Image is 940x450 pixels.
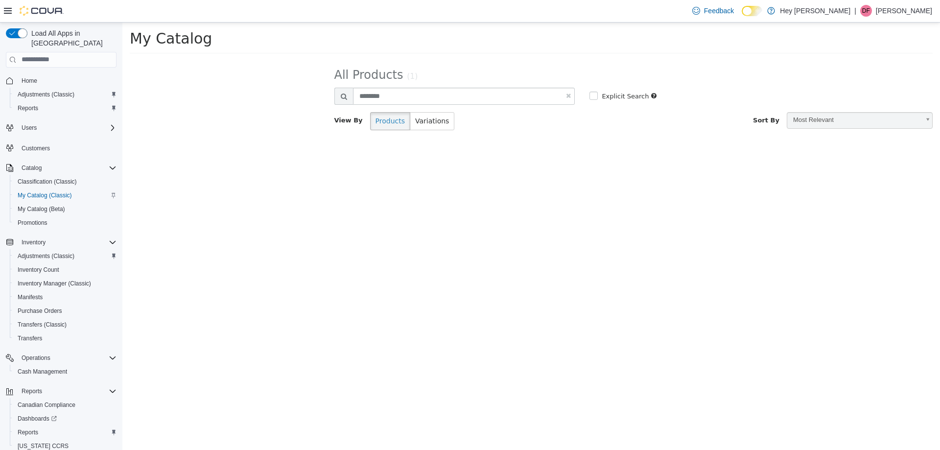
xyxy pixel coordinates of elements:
[860,5,872,17] div: Dawna Fuller
[18,321,67,329] span: Transfers (Classic)
[10,365,120,379] button: Cash Management
[742,6,762,16] input: Dark Mode
[2,73,120,88] button: Home
[10,277,120,290] button: Inventory Manager (Classic)
[631,94,657,101] span: Sort By
[18,334,42,342] span: Transfers
[2,121,120,135] button: Users
[18,415,57,423] span: Dashboards
[14,264,117,276] span: Inventory Count
[22,354,50,362] span: Operations
[14,332,117,344] span: Transfers
[18,442,69,450] span: [US_STATE] CCRS
[10,88,120,101] button: Adjustments (Classic)
[22,164,42,172] span: Catalog
[854,5,856,17] p: |
[22,77,37,85] span: Home
[10,249,120,263] button: Adjustments (Classic)
[10,304,120,318] button: Purchase Orders
[284,49,295,58] small: (1)
[14,102,42,114] a: Reports
[10,398,120,412] button: Canadian Compliance
[22,144,50,152] span: Customers
[18,142,54,154] a: Customers
[18,91,74,98] span: Adjustments (Classic)
[18,307,62,315] span: Purchase Orders
[18,252,74,260] span: Adjustments (Classic)
[18,104,38,112] span: Reports
[18,75,41,87] a: Home
[18,352,54,364] button: Operations
[14,89,117,100] span: Adjustments (Classic)
[22,124,37,132] span: Users
[212,94,240,101] span: View By
[27,28,117,48] span: Load All Apps in [GEOGRAPHIC_DATA]
[18,237,117,248] span: Inventory
[14,189,117,201] span: My Catalog (Classic)
[18,219,47,227] span: Promotions
[14,291,47,303] a: Manifests
[780,5,850,17] p: Hey [PERSON_NAME]
[14,426,42,438] a: Reports
[18,162,46,174] button: Catalog
[7,7,90,24] span: My Catalog
[18,428,38,436] span: Reports
[2,236,120,249] button: Inventory
[2,384,120,398] button: Reports
[14,102,117,114] span: Reports
[10,412,120,426] a: Dashboards
[14,278,95,289] a: Inventory Manager (Classic)
[10,290,120,304] button: Manifests
[14,291,117,303] span: Manifests
[18,280,91,287] span: Inventory Manager (Classic)
[14,319,70,331] a: Transfers (Classic)
[10,175,120,189] button: Classification (Classic)
[18,401,75,409] span: Canadian Compliance
[18,385,46,397] button: Reports
[14,203,69,215] a: My Catalog (Beta)
[876,5,932,17] p: [PERSON_NAME]
[14,399,117,411] span: Canadian Compliance
[10,202,120,216] button: My Catalog (Beta)
[18,385,117,397] span: Reports
[18,122,41,134] button: Users
[14,217,51,229] a: Promotions
[14,413,61,425] a: Dashboards
[18,191,72,199] span: My Catalog (Classic)
[10,426,120,439] button: Reports
[287,90,332,108] button: Variations
[2,351,120,365] button: Operations
[18,352,117,364] span: Operations
[18,178,77,186] span: Classification (Classic)
[18,266,59,274] span: Inventory Count
[477,69,526,79] label: Explicit Search
[14,89,78,100] a: Adjustments (Classic)
[742,16,742,17] span: Dark Mode
[14,250,78,262] a: Adjustments (Classic)
[14,319,117,331] span: Transfers (Classic)
[14,264,63,276] a: Inventory Count
[10,263,120,277] button: Inventory Count
[862,5,870,17] span: DF
[10,332,120,345] button: Transfers
[665,90,797,105] span: Most Relevant
[10,101,120,115] button: Reports
[14,250,117,262] span: Adjustments (Classic)
[2,161,120,175] button: Catalog
[14,278,117,289] span: Inventory Manager (Classic)
[10,318,120,332] button: Transfers (Classic)
[14,399,79,411] a: Canadian Compliance
[22,387,42,395] span: Reports
[14,305,66,317] a: Purchase Orders
[688,1,738,21] a: Feedback
[14,366,117,378] span: Cash Management
[18,142,117,154] span: Customers
[14,332,46,344] a: Transfers
[212,46,281,59] span: All Products
[14,203,117,215] span: My Catalog (Beta)
[22,238,46,246] span: Inventory
[14,366,71,378] a: Cash Management
[20,6,64,16] img: Cova
[14,217,117,229] span: Promotions
[14,176,81,188] a: Classification (Classic)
